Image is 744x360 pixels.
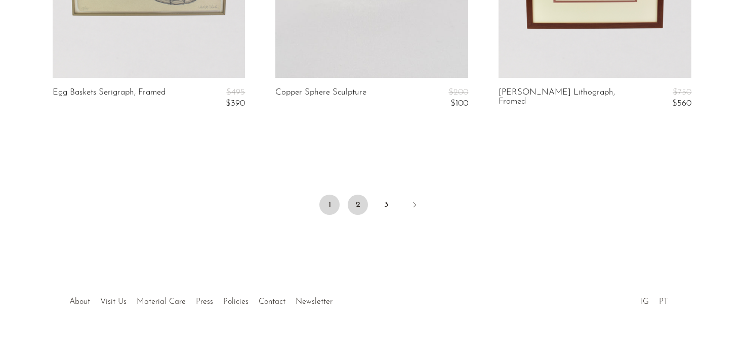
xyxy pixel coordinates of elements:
[53,88,166,109] a: Egg Baskets Serigraph, Framed
[64,290,338,309] ul: Quick links
[450,99,468,108] span: $100
[259,298,285,306] a: Contact
[319,195,340,215] span: 1
[499,88,628,109] a: [PERSON_NAME] Lithograph, Framed
[376,195,396,215] a: 3
[137,298,186,306] a: Material Care
[404,195,425,217] a: Next
[659,298,668,306] a: PT
[69,298,90,306] a: About
[641,298,649,306] a: IG
[226,88,245,97] span: $495
[100,298,127,306] a: Visit Us
[673,88,691,97] span: $750
[636,290,673,309] ul: Social Medias
[226,99,245,108] span: $390
[223,298,249,306] a: Policies
[672,99,691,108] span: $560
[196,298,213,306] a: Press
[348,195,368,215] a: 2
[448,88,468,97] span: $200
[275,88,366,109] a: Copper Sphere Sculpture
